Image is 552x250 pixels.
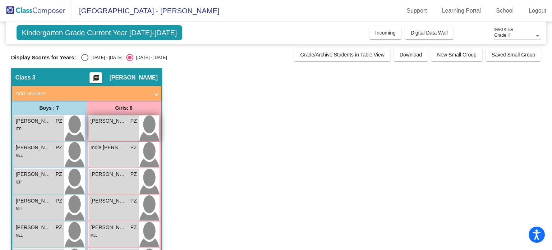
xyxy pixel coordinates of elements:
[300,52,385,58] span: Grade/Archive Students in Table View
[16,233,23,237] span: MLL
[91,197,126,205] span: [PERSON_NAME]
[130,117,137,125] span: PZ
[523,5,552,17] a: Logout
[431,48,482,61] button: New Small Group
[91,224,126,231] span: [PERSON_NAME]
[81,54,167,61] mat-radio-group: Select an option
[394,48,428,61] button: Download
[91,117,126,125] span: [PERSON_NAME]
[56,144,62,151] span: PZ
[92,74,100,85] mat-icon: picture_as_pdf
[133,54,167,61] div: [DATE] - [DATE]
[89,72,102,83] button: Print Students Details
[16,144,52,151] span: [PERSON_NAME]
[16,154,23,158] span: MLL
[16,117,52,125] span: [PERSON_NAME] [PERSON_NAME]
[369,26,401,39] button: Incoming
[16,127,22,131] span: IEP
[12,101,87,115] div: Boys : 7
[492,52,535,58] span: Saved Small Group
[56,224,62,231] span: PZ
[405,26,454,39] button: Digital Data Wall
[16,171,52,178] span: [PERSON_NAME]
[130,197,137,205] span: PZ
[17,25,183,40] span: Kindergarten Grade Current Year [DATE]-[DATE]
[56,171,62,178] span: PZ
[490,5,519,17] a: School
[91,233,97,237] span: MLL
[16,207,23,211] span: MLL
[400,52,422,58] span: Download
[436,5,487,17] a: Learning Portal
[16,224,52,231] span: [PERSON_NAME]
[88,54,122,61] div: [DATE] - [DATE]
[130,144,137,151] span: PZ
[401,5,433,17] a: Support
[486,48,541,61] button: Saved Small Group
[15,90,149,98] mat-panel-title: Add Student
[437,52,477,58] span: New Small Group
[130,171,137,178] span: PZ
[294,48,390,61] button: Grade/Archive Students in Table View
[91,144,126,151] span: Indie [PERSON_NAME]
[375,30,396,36] span: Incoming
[16,197,52,205] span: [PERSON_NAME]
[109,74,157,81] span: [PERSON_NAME]
[72,5,219,17] span: [GEOGRAPHIC_DATA] - [PERSON_NAME]
[15,74,36,81] span: Class 3
[130,224,137,231] span: PZ
[12,86,161,101] mat-expansion-panel-header: Add Student
[16,180,22,184] span: IEP
[56,197,62,205] span: PZ
[91,171,126,178] span: [PERSON_NAME]
[411,30,448,36] span: Digital Data Wall
[87,101,161,115] div: Girls: 8
[494,33,510,38] span: Grade K
[56,117,62,125] span: PZ
[11,54,76,61] span: Display Scores for Years:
